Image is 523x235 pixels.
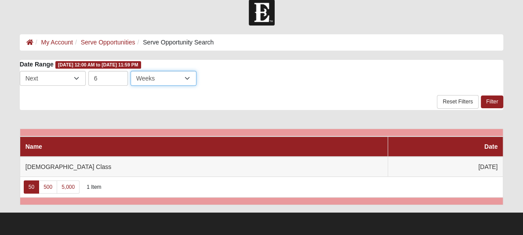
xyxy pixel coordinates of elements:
[39,180,57,194] a: 500
[87,184,101,191] div: 1 Item
[57,180,80,194] a: 5,000
[81,39,135,46] a: Serve Opportunities
[388,157,503,177] td: [DATE]
[437,95,479,109] a: Reset Filters
[24,180,39,194] a: 50
[20,157,388,177] td: [DEMOGRAPHIC_DATA] Class
[481,95,503,108] a: Filter
[20,60,54,69] label: Date Range
[55,61,141,69] div: [DATE] 12:00 AM to [DATE] 11:59 PM
[25,143,42,150] a: Name
[484,143,498,150] a: Date
[135,38,214,47] li: Serve Opportunity Search
[41,39,73,46] a: My Account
